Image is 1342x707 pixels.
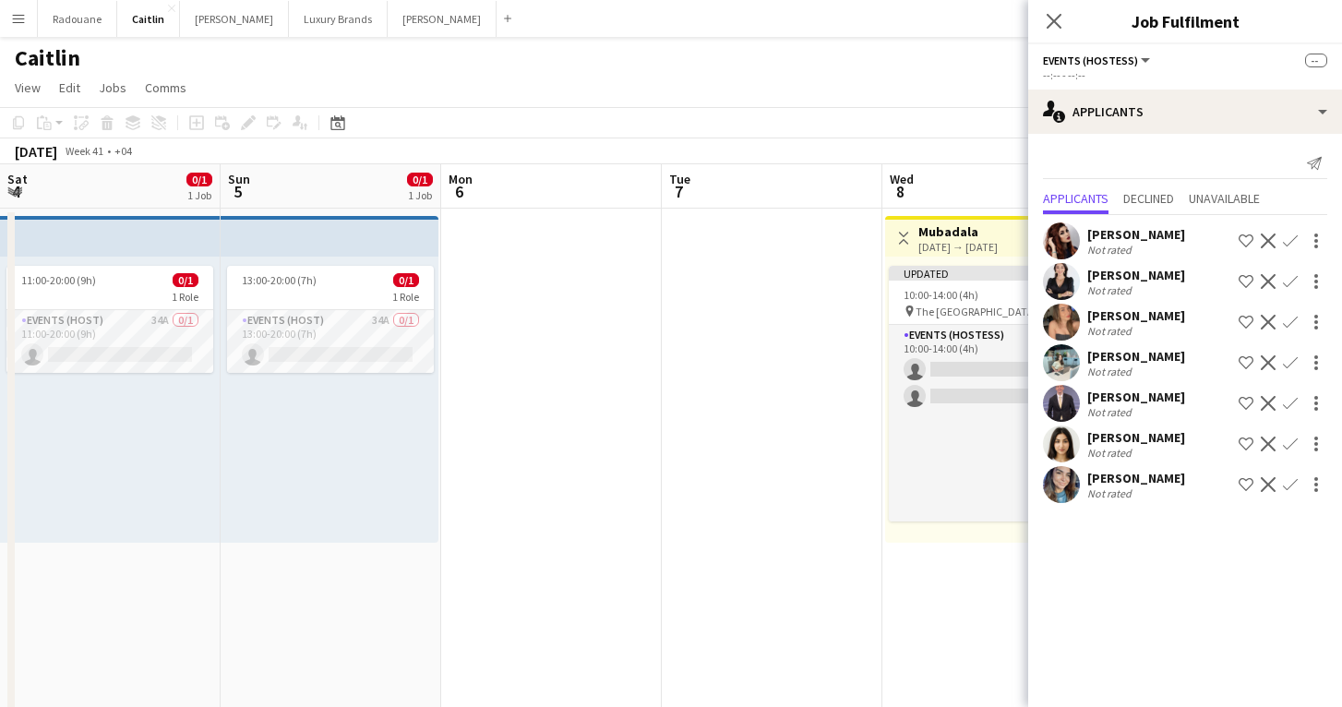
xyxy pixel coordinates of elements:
[1087,226,1185,243] div: [PERSON_NAME]
[1087,470,1185,486] div: [PERSON_NAME]
[91,76,134,100] a: Jobs
[392,290,419,304] span: 1 Role
[1043,54,1138,67] span: Events (Hostess)
[890,171,914,187] span: Wed
[172,290,198,304] span: 1 Role
[1043,54,1153,67] button: Events (Hostess)
[889,266,1096,281] div: Updated
[242,273,317,287] span: 13:00-20:00 (7h)
[889,266,1096,521] app-job-card: Updated10:00-14:00 (4h)0/2 The [GEOGRAPHIC_DATA], [GEOGRAPHIC_DATA]1 RoleEvents (Hostess)7A0/210:...
[138,76,194,100] a: Comms
[1087,243,1135,257] div: Not rated
[1043,68,1327,82] div: --:-- - --:--
[666,181,690,202] span: 7
[6,310,213,373] app-card-role: Events (Host)34A0/111:00-20:00 (9h)
[59,79,80,96] span: Edit
[21,273,96,287] span: 11:00-20:00 (9h)
[446,181,473,202] span: 6
[61,144,107,158] span: Week 41
[289,1,388,37] button: Luxury Brands
[1028,9,1342,33] h3: Job Fulfilment
[1087,307,1185,324] div: [PERSON_NAME]
[1087,365,1135,378] div: Not rated
[1305,54,1327,67] span: --
[916,305,1054,318] span: The [GEOGRAPHIC_DATA], [GEOGRAPHIC_DATA]
[904,288,978,302] span: 10:00-14:00 (4h)
[38,1,117,37] button: Radouane
[889,325,1096,521] app-card-role: Events (Hostess)7A0/210:00-14:00 (4h)
[1043,192,1108,205] span: Applicants
[145,79,186,96] span: Comms
[15,79,41,96] span: View
[1087,405,1135,419] div: Not rated
[449,171,473,187] span: Mon
[227,266,434,373] app-job-card: 13:00-20:00 (7h)0/11 RoleEvents (Host)34A0/113:00-20:00 (7h)
[1087,446,1135,460] div: Not rated
[887,181,914,202] span: 8
[187,188,211,202] div: 1 Job
[1087,348,1185,365] div: [PERSON_NAME]
[1087,324,1135,338] div: Not rated
[15,44,80,72] h1: Caitlin
[6,266,213,373] app-job-card: 11:00-20:00 (9h)0/11 RoleEvents (Host)34A0/111:00-20:00 (9h)
[173,273,198,287] span: 0/1
[225,181,250,202] span: 5
[52,76,88,100] a: Edit
[5,181,28,202] span: 4
[227,310,434,373] app-card-role: Events (Host)34A0/113:00-20:00 (7h)
[393,273,419,287] span: 0/1
[117,1,180,37] button: Caitlin
[1028,90,1342,134] div: Applicants
[1087,429,1185,446] div: [PERSON_NAME]
[7,171,28,187] span: Sat
[918,223,998,240] h3: Mubadala
[1087,389,1185,405] div: [PERSON_NAME]
[186,173,212,186] span: 0/1
[1087,283,1135,297] div: Not rated
[408,188,432,202] div: 1 Job
[228,171,250,187] span: Sun
[7,76,48,100] a: View
[99,79,126,96] span: Jobs
[1189,192,1260,205] span: Unavailable
[918,240,998,254] div: [DATE] → [DATE]
[1087,267,1185,283] div: [PERSON_NAME]
[1087,486,1135,500] div: Not rated
[114,144,132,158] div: +04
[669,171,690,187] span: Tue
[407,173,433,186] span: 0/1
[388,1,497,37] button: [PERSON_NAME]
[1123,192,1174,205] span: Declined
[15,142,57,161] div: [DATE]
[180,1,289,37] button: [PERSON_NAME]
